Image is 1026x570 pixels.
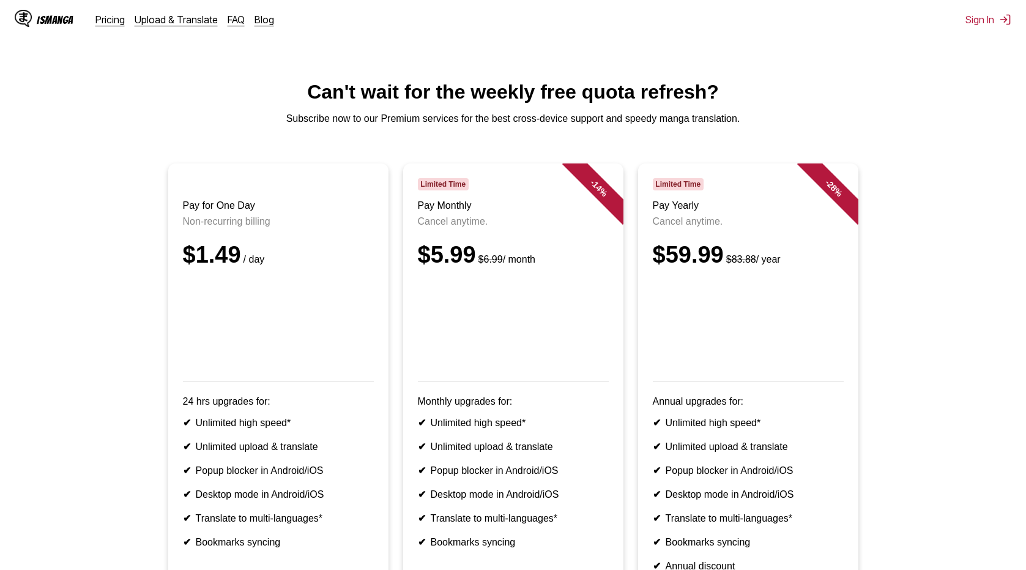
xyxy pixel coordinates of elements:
[183,441,191,452] b: ✔
[653,489,844,500] li: Desktop mode in Android/iOS
[418,178,469,190] span: Limited Time
[183,242,374,268] div: $1.49
[418,417,609,429] li: Unlimited high speed*
[653,242,844,268] div: $59.99
[183,465,374,476] li: Popup blocker in Android/iOS
[653,512,844,524] li: Translate to multi-languages*
[418,489,426,500] b: ✔
[183,283,374,364] iframe: PayPal
[999,13,1011,26] img: Sign out
[183,465,191,476] b: ✔
[653,441,661,452] b: ✔
[724,254,781,264] small: / year
[183,489,374,500] li: Desktop mode in Android/iOS
[653,489,661,500] b: ✔
[653,417,844,429] li: Unlimited high speed*
[183,536,374,548] li: Bookmarks syncing
[965,13,1011,26] button: Sign In
[183,396,374,407] p: 24 hrs upgrades for:
[418,465,609,476] li: Popup blocker in Android/iOS
[183,200,374,211] h3: Pay for One Day
[653,396,844,407] p: Annual upgrades for:
[418,396,609,407] p: Monthly upgrades for:
[183,489,191,500] b: ✔
[183,441,374,452] li: Unlimited upload & translate
[183,513,191,523] b: ✔
[797,151,870,225] div: - 28 %
[228,13,245,26] a: FAQ
[418,536,609,548] li: Bookmarks syncing
[418,418,426,428] b: ✔
[653,200,844,211] h3: Pay Yearly
[183,418,191,428] b: ✔
[15,10,95,29] a: IsManga LogoIsManga
[478,254,503,264] s: $6.99
[183,512,374,524] li: Translate to multi-languages*
[255,13,274,26] a: Blog
[37,14,73,26] div: IsManga
[183,417,374,429] li: Unlimited high speed*
[418,283,609,364] iframe: PayPal
[653,513,661,523] b: ✔
[183,216,374,227] p: Non-recurring billing
[653,178,704,190] span: Limited Time
[135,13,218,26] a: Upload & Translate
[183,537,191,547] b: ✔
[653,465,844,476] li: Popup blocker in Android/iOS
[653,465,661,476] b: ✔
[476,254,535,264] small: / month
[418,513,426,523] b: ✔
[10,113,1016,124] p: Subscribe now to our Premium services for the best cross-device support and speedy manga translat...
[418,537,426,547] b: ✔
[10,81,1016,103] h1: Can't wait for the weekly free quota refresh?
[241,254,265,264] small: / day
[562,151,635,225] div: - 14 %
[418,441,609,452] li: Unlimited upload & translate
[653,537,661,547] b: ✔
[418,216,609,227] p: Cancel anytime.
[418,441,426,452] b: ✔
[653,536,844,548] li: Bookmarks syncing
[418,512,609,524] li: Translate to multi-languages*
[418,489,609,500] li: Desktop mode in Android/iOS
[95,13,125,26] a: Pricing
[418,465,426,476] b: ✔
[418,242,609,268] div: $5.99
[653,441,844,452] li: Unlimited upload & translate
[15,10,32,27] img: IsManga Logo
[726,254,756,264] s: $83.88
[653,216,844,227] p: Cancel anytime.
[653,418,661,428] b: ✔
[653,283,844,364] iframe: PayPal
[418,200,609,211] h3: Pay Monthly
